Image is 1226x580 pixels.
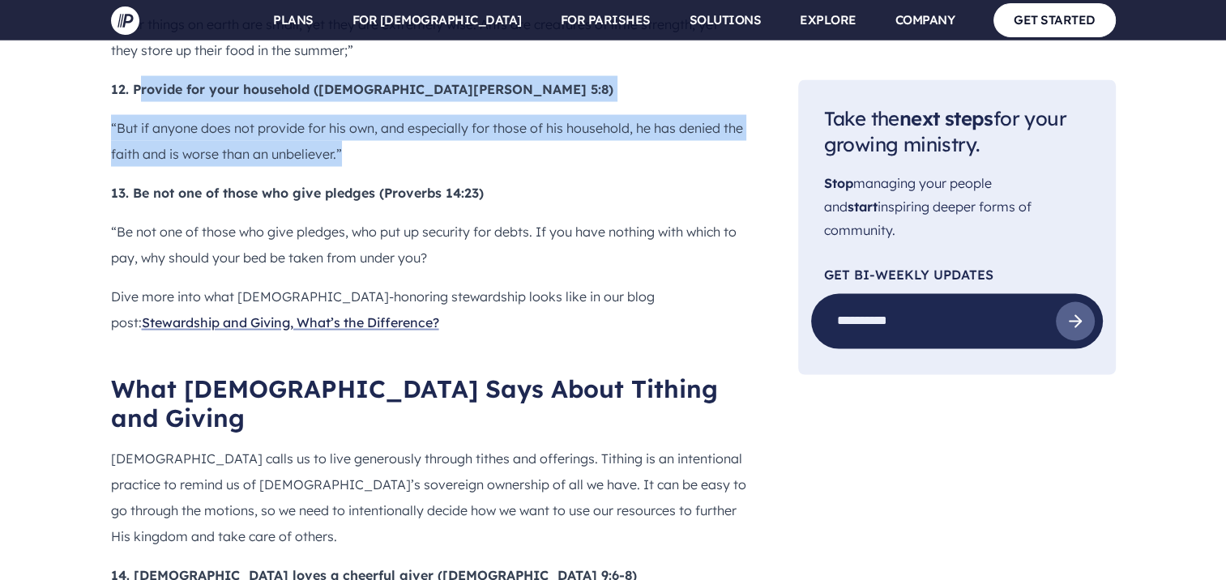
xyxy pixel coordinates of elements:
[111,185,484,201] b: 13. Be not one of those who give pledges (Proverbs 14:23)
[111,219,746,271] p: “Be not one of those who give pledges, who put up security for debts. If you have nothing with wh...
[824,105,1066,156] span: Take the for your growing ministry.
[848,198,878,214] span: start
[111,446,746,549] p: [DEMOGRAPHIC_DATA] calls us to live generously through tithes and offerings. Tithing is an intent...
[824,175,853,191] span: Stop
[142,314,439,331] a: Stewardship and Giving, What’s the Difference?
[824,267,1090,280] p: Get Bi-Weekly Updates
[899,105,993,130] span: next steps
[111,374,746,433] h2: What [DEMOGRAPHIC_DATA] Says About Tithing and Giving
[824,172,1090,241] p: managing your people and inspiring deeper forms of community.
[111,81,613,97] b: 12. Provide for your household ([DEMOGRAPHIC_DATA][PERSON_NAME] 5:8)
[993,3,1116,36] a: GET STARTED
[111,115,746,167] p: “But if anyone does not provide for his own, and especially for those of his household, he has de...
[111,284,746,335] p: Dive more into what [DEMOGRAPHIC_DATA]-honoring stewardship looks like in our blog post:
